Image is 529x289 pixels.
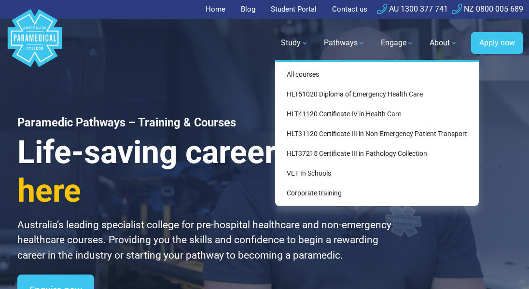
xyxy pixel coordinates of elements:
a: HLT31120 Certificate III in Non-Emergency Patient Transport [279,125,475,143]
a: AU 1300 377 741 [377,4,448,14]
a: Engage [375,29,420,56]
h3: Life-saving careers [17,133,405,210]
a: About [424,29,463,56]
a: VET In Schools [279,165,475,182]
span: start here [17,134,360,209]
a: All courses [279,66,475,83]
a: Study [275,29,314,56]
div: Study [275,60,479,206]
a: Australian Paramedical College [6,19,64,68]
a: HLT41120 Certificate IV in Health Care [279,105,475,123]
a: NZ 0800 005 689 [452,4,523,14]
a: Apply now [471,32,523,54]
a: HLT51020 Diploma of Emergency Health Care [279,85,475,103]
a: HLT37215 Certificate III in Pathology Collection [279,145,475,163]
a: Corporate training [279,184,475,202]
a: Pathways [318,29,371,56]
h1: Paramedic Pathways – Training & Courses [17,116,405,129]
p: Australia’s leading specialist college for pre-hospital healthcare and non-emergency healthcare c... [17,218,405,263]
